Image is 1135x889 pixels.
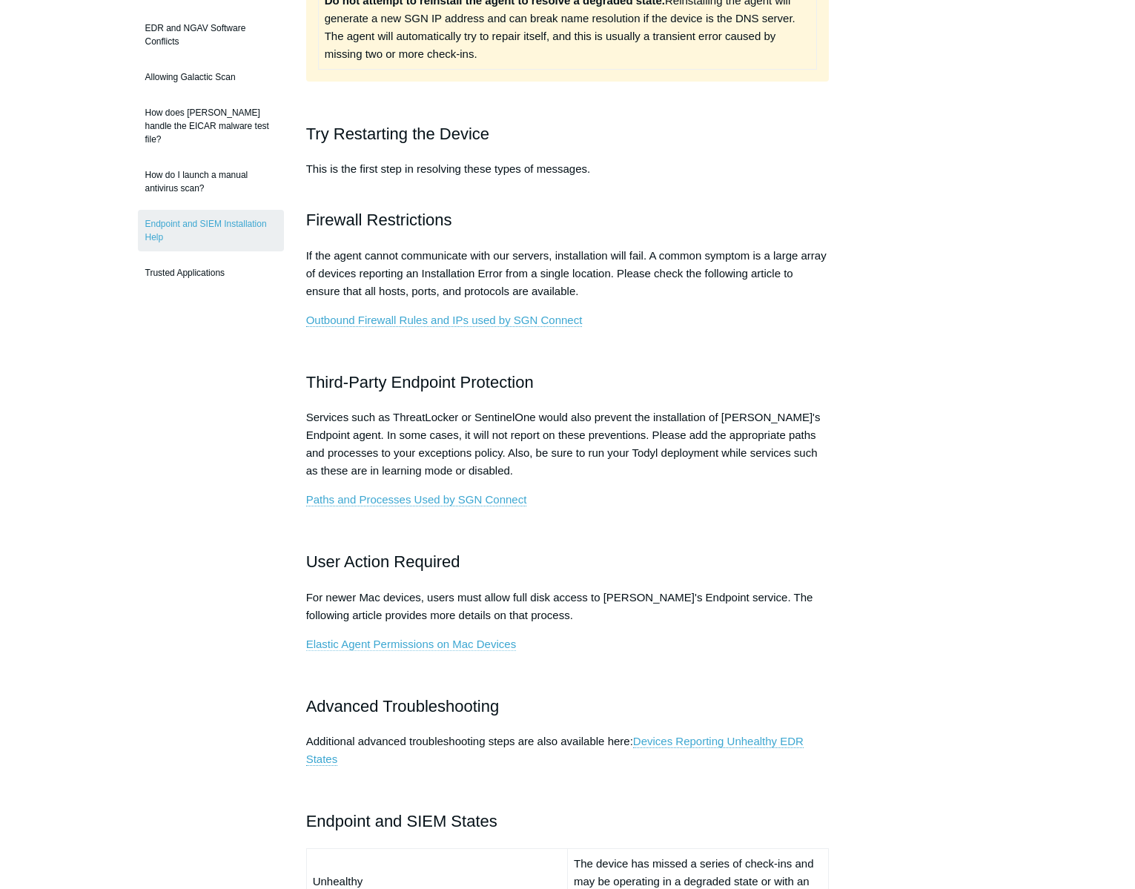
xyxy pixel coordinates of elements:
[306,808,830,834] h2: Endpoint and SIEM States
[306,369,830,395] h2: Third-Party Endpoint Protection
[306,160,830,196] p: This is the first step in resolving these types of messages.
[306,638,516,651] a: Elastic Agent Permissions on Mac Devices
[138,63,284,91] a: Allowing Galactic Scan
[306,735,804,766] a: Devices Reporting Unhealthy EDR States
[306,314,583,327] a: Outbound Firewall Rules and IPs used by SGN Connect
[306,733,830,768] p: Additional advanced troubleshooting steps are also available here:
[306,247,830,300] p: If the agent cannot communicate with our servers, installation will fail. A common symptom is a l...
[138,14,284,56] a: EDR and NGAV Software Conflicts
[306,693,830,719] h2: Advanced Troubleshooting
[306,549,830,575] h2: User Action Required
[138,210,284,251] a: Endpoint and SIEM Installation Help
[138,161,284,202] a: How do I launch a manual antivirus scan?
[306,589,830,624] p: For newer Mac devices, users must allow full disk access to [PERSON_NAME]'s Endpoint service. The...
[306,121,830,147] h2: Try Restarting the Device
[138,99,284,153] a: How does [PERSON_NAME] handle the EICAR malware test file?
[306,207,830,233] h2: Firewall Restrictions
[138,259,284,287] a: Trusted Applications
[306,493,527,506] a: Paths and Processes Used by SGN Connect
[306,409,830,480] p: Services such as ThreatLocker or SentinelOne would also prevent the installation of [PERSON_NAME]...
